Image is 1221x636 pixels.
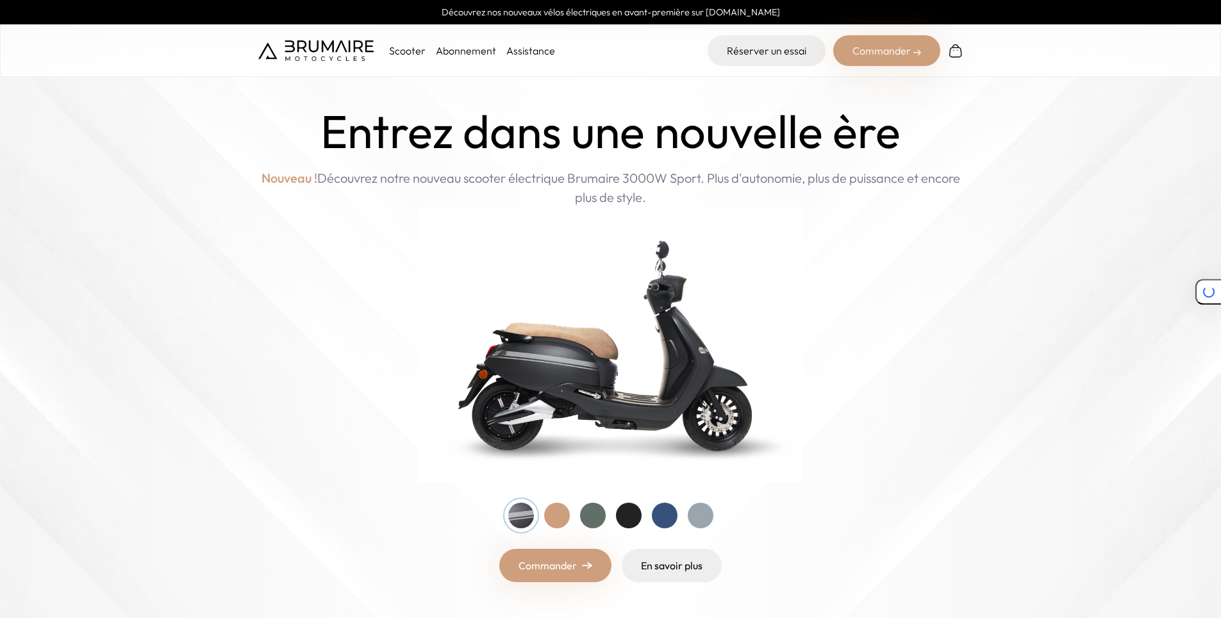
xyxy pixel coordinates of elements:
a: Réserver un essai [708,35,826,66]
p: Scooter [389,43,426,58]
p: Découvrez notre nouveau scooter électrique Brumaire 3000W Sport. Plus d'autonomie, plus de puissa... [258,169,963,207]
img: right-arrow.png [582,562,592,569]
a: Abonnement [436,44,496,57]
img: right-arrow-2.png [913,49,921,56]
div: Commander [833,35,940,66]
h1: Entrez dans une nouvelle ère [320,105,901,158]
span: Nouveau ! [262,169,317,188]
a: Assistance [506,44,555,57]
img: Brumaire Motocycles [258,40,374,61]
a: Commander [499,549,611,582]
img: Panier [948,43,963,58]
a: En savoir plus [622,549,722,582]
